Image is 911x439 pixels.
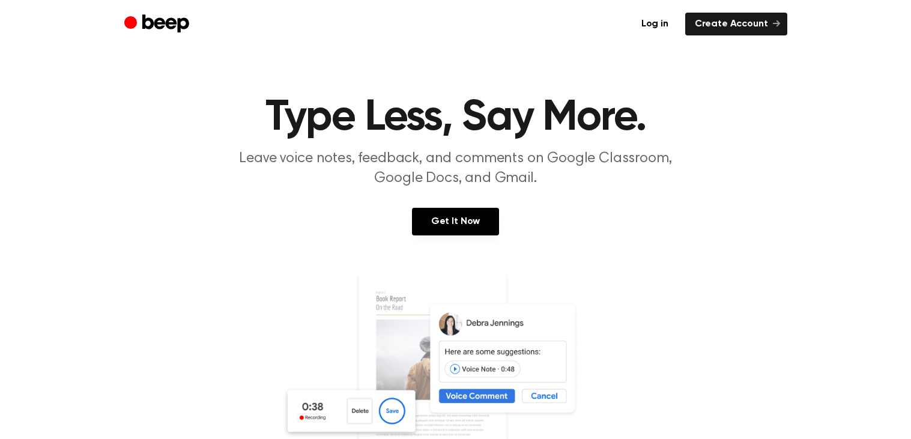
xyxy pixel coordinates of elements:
[685,13,787,35] a: Create Account
[632,13,678,35] a: Log in
[124,13,192,36] a: Beep
[225,149,686,189] p: Leave voice notes, feedback, and comments on Google Classroom, Google Docs, and Gmail.
[412,208,499,235] a: Get It Now
[148,96,763,139] h1: Type Less, Say More.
